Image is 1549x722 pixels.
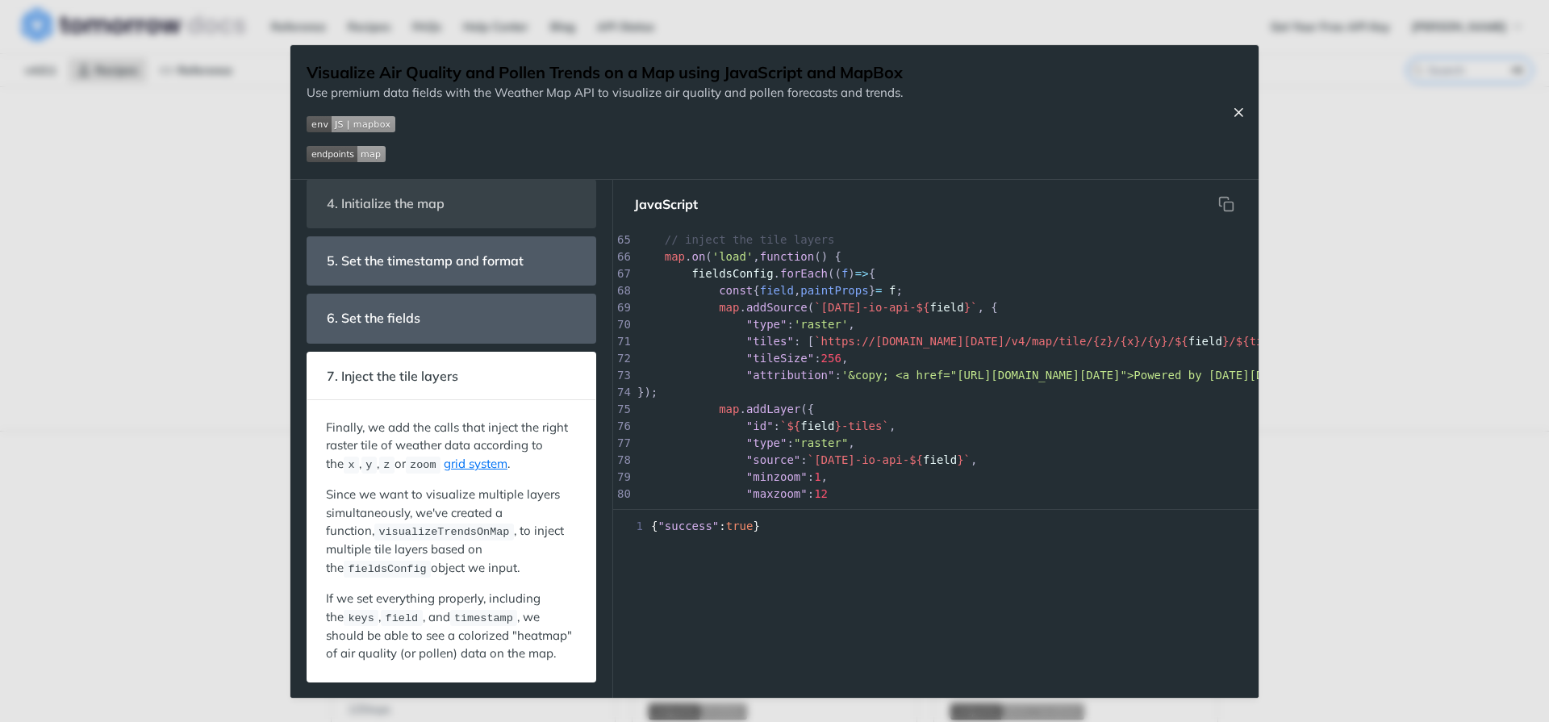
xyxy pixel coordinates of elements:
[821,470,828,483] span: ,
[719,301,739,314] span: map
[834,419,888,432] span: }-tiles`
[665,250,685,263] span: map
[307,146,386,162] img: endpoint
[665,233,835,246] span: // inject the tile layers
[794,436,848,449] span: "raster"
[889,284,896,297] span: f
[964,301,978,314] span: }`
[800,453,807,466] span: :
[348,612,374,624] span: keys
[307,294,596,343] section: 6. Set the fields
[746,419,774,432] span: "id"
[746,318,787,331] span: "type"
[834,369,841,382] span: :
[365,459,372,471] span: y
[613,486,629,503] div: 80
[378,526,509,538] span: visualizeTrendsOnMap
[808,453,923,466] span: `[DATE]-io-api-${
[814,301,929,314] span: `[DATE]-io-api-${
[808,301,814,314] span: (
[814,470,820,483] span: 1
[814,487,828,500] span: 12
[326,419,577,474] p: Finally, we add the calls that inject the right raster tile of weather data according to the , , ...
[315,188,456,219] span: 4. Initialize the map
[1250,335,1311,348] span: timestamp
[348,459,354,471] span: x
[705,250,712,263] span: (
[787,436,793,449] span: :
[613,518,648,535] span: 1
[821,352,841,365] span: 256
[841,267,848,280] span: f
[855,267,869,280] span: =>
[841,369,1372,382] span: '&copy; <a href="[URL][DOMAIN_NAME][DATE]">Powered by [DATE][DOMAIN_NAME]</a>'
[658,520,719,532] span: "success"
[613,384,629,401] div: 74
[613,418,629,435] div: 76
[307,115,903,133] span: Expand image
[613,333,629,350] div: 71
[307,352,596,682] section: 7. Inject the tile layersFinally, we add the calls that inject the right raster tile of weather d...
[307,84,903,102] p: Use premium data fields with the Weather Map API to visualize air quality and pollen forecasts an...
[613,518,1259,535] div: { : }
[719,403,739,415] span: map
[753,250,759,263] span: ,
[307,236,596,286] section: 5. Set the timestamp and format
[691,267,773,280] span: fieldsConfig
[848,318,854,331] span: ,
[746,369,835,382] span: "attribution"
[726,520,754,532] span: true
[814,250,841,263] span: () {
[613,265,629,282] div: 67
[613,350,629,367] div: 72
[1210,188,1242,220] button: Copy
[923,453,957,466] span: field
[774,419,780,432] span: :
[780,419,800,432] span: `${
[685,250,691,263] span: .
[800,284,868,297] span: paintProps
[746,301,808,314] span: addSource
[613,248,629,265] div: 66
[739,403,745,415] span: .
[712,250,754,263] span: 'load'
[746,453,800,466] span: "source"
[848,436,854,449] span: ,
[978,301,998,314] span: , {
[1226,104,1250,120] button: Close Recipe
[889,419,896,432] span: ,
[896,284,902,297] span: ;
[326,486,577,578] p: Since we want to visualize multiple layers simultaneously, we've created a function, , to inject ...
[307,144,903,163] span: Expand image
[307,61,903,84] h1: Visualize Air Quality and Pollen Trends on a Map using JavaScript and MapBox
[444,456,507,471] a: grid system
[307,179,596,228] section: 4. Initialize the map
[613,299,629,316] div: 69
[794,335,814,348] span: : [
[386,612,419,624] span: field
[613,316,629,333] div: 70
[808,487,814,500] span: :
[841,352,848,365] span: ,
[828,267,841,280] span: ((
[410,459,436,471] span: zoom
[613,367,629,384] div: 73
[613,452,629,469] div: 78
[326,590,577,663] p: If we set everything properly, including the , , and , we should be able to see a colorized "heat...
[794,284,800,297] span: ,
[739,301,745,314] span: .
[787,318,793,331] span: :
[929,301,963,314] span: field
[869,284,875,297] span: }
[454,612,513,624] span: timestamp
[613,232,629,248] div: 65
[957,453,971,466] span: }`
[621,188,711,220] button: JavaScript
[774,267,780,280] span: .
[348,563,426,575] span: fieldsConfig
[780,267,828,280] span: forEach
[848,267,854,280] span: )
[315,245,535,277] span: 5. Set the timestamp and format
[637,386,658,399] span: });
[746,487,808,500] span: "maxzoom"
